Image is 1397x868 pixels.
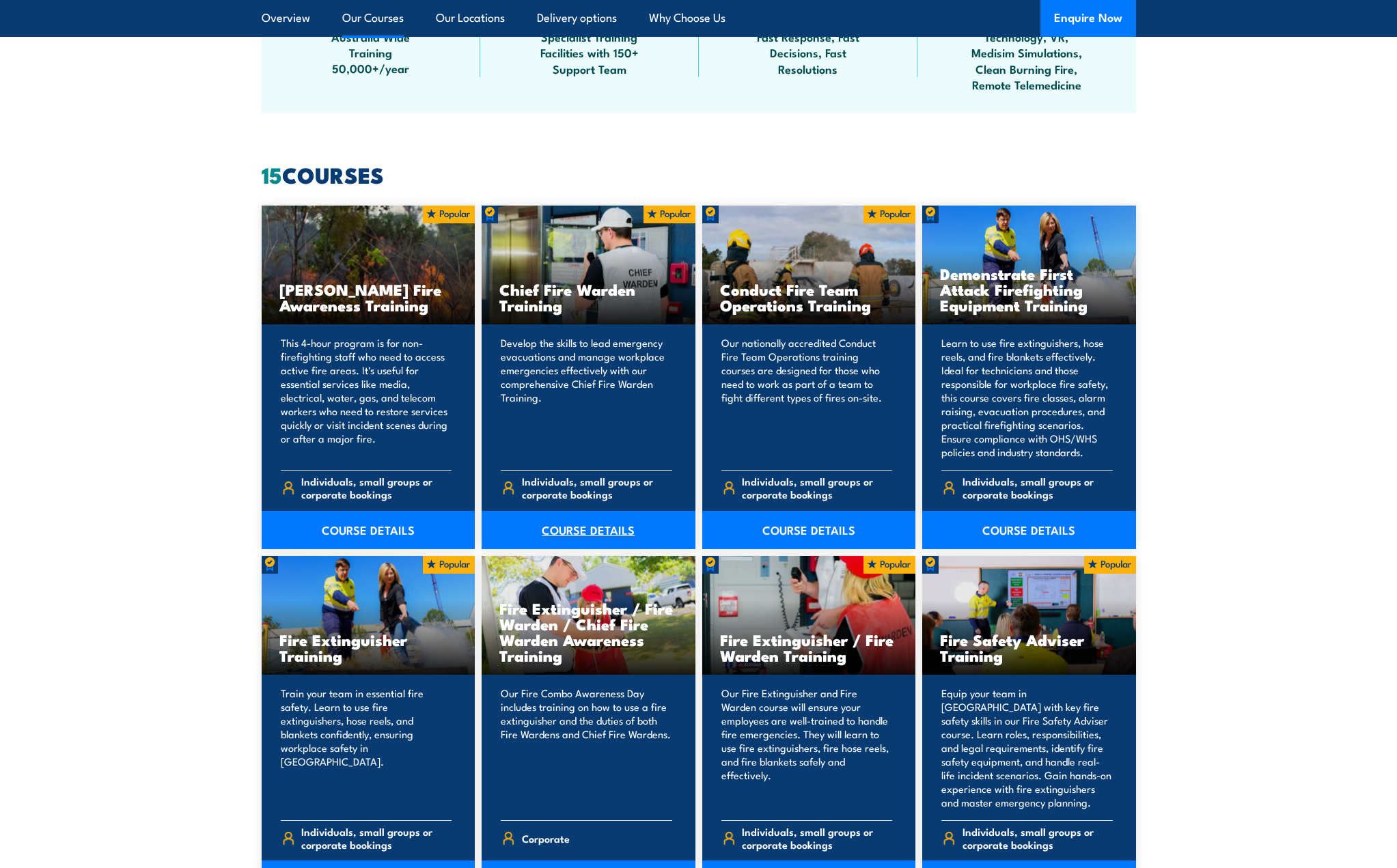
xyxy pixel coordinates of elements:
[279,281,458,313] h3: [PERSON_NAME] Fire Awareness Training
[721,336,893,459] p: Our nationally accredited Conduct Fire Team Operations training courses are designed for those wh...
[941,686,1113,809] p: Equip your team in [GEOGRAPHIC_DATA] with key fire safety skills in our Fire Safety Adviser cours...
[522,828,570,849] span: Corporate
[702,511,916,549] a: COURSE DETAILS
[301,475,452,501] span: Individuals, small groups or corporate bookings
[720,281,898,313] h3: Conduct Fire Team Operations Training
[720,632,898,663] h3: Fire Extinguisher / Fire Warden Training
[522,475,672,501] span: Individuals, small groups or corporate bookings
[747,29,870,76] span: Fast Response, Fast Decisions, Fast Resolutions
[281,336,452,459] p: This 4-hour program is for non-firefighting staff who need to access active fire areas. It's usef...
[963,825,1113,851] span: Individuals, small groups or corporate bookings
[941,336,1113,459] p: Learn to use fire extinguishers, hose reels, and fire blankets effectively. Ideal for technicians...
[940,266,1118,313] h3: Demonstrate First Attack Firefighting Equipment Training
[922,511,1136,549] a: COURSE DETAILS
[301,825,452,851] span: Individuals, small groups or corporate bookings
[499,600,678,663] h3: Fire Extinguisher / Fire Warden / Chief Fire Warden Awareness Training
[501,336,672,459] p: Develop the skills to lead emergency evacuations and manage workplace emergencies effectively wit...
[262,157,282,191] strong: 15
[963,475,1113,501] span: Individuals, small groups or corporate bookings
[499,281,678,313] h3: Chief Fire Warden Training
[482,511,695,549] a: COURSE DETAILS
[262,165,1136,184] h2: COURSES
[940,632,1118,663] h3: Fire Safety Adviser Training
[279,632,458,663] h3: Fire Extinguisher Training
[528,29,651,76] span: Specialist Training Facilities with 150+ Support Team
[721,686,893,809] p: Our Fire Extinguisher and Fire Warden course will ensure your employees are well-trained to handl...
[742,825,892,851] span: Individuals, small groups or corporate bookings
[742,475,892,501] span: Individuals, small groups or corporate bookings
[309,29,432,76] span: Australia Wide Training 50,000+/year
[965,29,1088,93] span: Technology, VR, Medisim Simulations, Clean Burning Fire, Remote Telemedicine
[281,686,452,809] p: Train your team in essential fire safety. Learn to use fire extinguishers, hose reels, and blanke...
[501,686,672,809] p: Our Fire Combo Awareness Day includes training on how to use a fire extinguisher and the duties o...
[262,511,475,549] a: COURSE DETAILS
